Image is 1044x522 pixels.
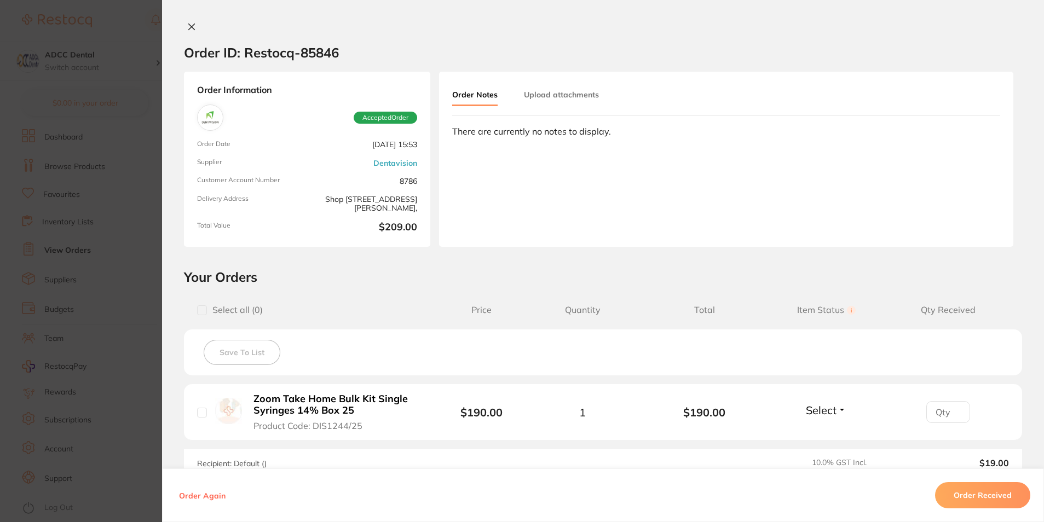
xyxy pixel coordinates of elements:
span: Recipient: Default ( ) [197,459,267,468]
span: Select all ( 0 ) [207,305,263,315]
button: Upload attachments [524,85,599,105]
button: Order Again [176,490,229,500]
div: There are currently no notes to display. [452,126,1000,136]
strong: Order Information [197,85,417,96]
span: Shop [STREET_ADDRESS][PERSON_NAME], [312,195,417,213]
b: $209.00 [312,222,417,234]
span: Supplier [197,158,303,167]
span: Price [441,305,522,315]
img: Dentavision [200,107,221,128]
a: Dentavision [373,159,417,167]
b: Zoom Take Home Bulk Kit Single Syringes 14% Box 25 [253,393,421,416]
input: Qty [926,401,970,423]
span: 1 [579,406,586,419]
span: [DATE] 15:53 [312,140,417,149]
button: Select [803,403,850,417]
span: Delivery Address [197,195,303,213]
h2: Order ID: Restocq- 85846 [184,44,339,61]
span: Product Code: DIS1244/25 [253,421,362,431]
button: Order Received [935,482,1030,508]
span: Total [644,305,765,315]
span: Total Value [197,222,303,234]
span: Accepted Order [354,112,417,124]
span: Quantity [522,305,643,315]
button: Order Notes [452,85,498,106]
img: Zoom Take Home Bulk Kit Single Syringes 14% Box 25 [215,398,242,425]
span: Select [806,403,837,417]
h2: Your Orders [184,269,1022,285]
b: $190.00 [644,406,765,419]
span: Customer Account Number [197,176,303,185]
button: Save To List [204,340,280,365]
output: $19.00 [915,458,1009,468]
span: 10.0 % GST Incl. [812,458,906,468]
span: Qty Received [887,305,1009,315]
span: Item Status [765,305,887,315]
span: Order Date [197,140,303,149]
span: 8786 [312,176,417,185]
b: $190.00 [460,405,503,419]
button: Zoom Take Home Bulk Kit Single Syringes 14% Box 25 Product Code: DIS1244/25 [250,393,424,431]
